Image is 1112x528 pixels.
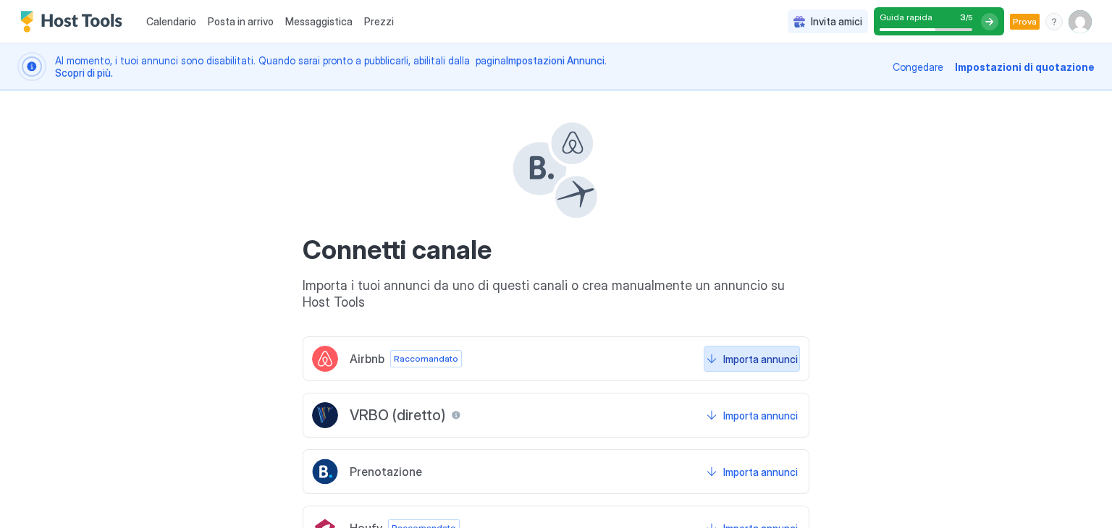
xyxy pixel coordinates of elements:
[605,54,607,67] font: .
[955,61,1095,73] font: Impostazioni di quotazione
[704,459,800,485] button: Importa annunci
[146,14,196,29] a: Calendario
[303,278,788,310] font: Importa i tuoi annunci da uno di questi canali o crea manualmente un annuncio su Host Tools
[350,464,422,479] font: Prenotazione
[968,13,972,22] font: 5
[55,54,506,67] font: Al momento, i tuoi annunci sono disabilitati. Quando sarai pronto a pubblicarli, abilitali dalla ...
[966,13,968,22] font: /
[955,59,1095,74] div: Impostazioni di quotazione
[285,15,353,27] font: Messaggistica
[704,346,800,372] button: Importa annunci
[20,11,129,33] a: Logo degli strumenti host
[394,353,458,364] font: Raccomandato
[704,402,800,428] button: Importa annunci
[893,59,943,74] div: Congedare
[208,14,274,29] a: Posta in arrivo
[303,234,492,265] font: Connetti canale
[208,15,274,27] font: Posta in arrivo
[893,61,943,73] font: Congedare
[146,15,196,27] font: Calendario
[723,466,798,478] font: Importa annunci
[1069,10,1092,33] div: Profilo utente
[1013,16,1037,27] font: Prova
[1045,13,1063,30] div: menu
[14,479,49,514] iframe: Chat intercom in diretta
[960,12,966,22] font: 3
[723,353,798,365] font: Importa annunci
[506,54,605,67] a: Impostazioni Annunci
[811,15,862,27] font: Invita amici
[364,15,394,27] font: Prezzi
[880,12,932,22] font: Guida rapida
[723,409,798,422] font: Importa annunci
[350,406,445,424] font: VRBO (diretto)
[285,14,353,29] a: Messaggistica
[55,67,113,79] a: Scopri di più.
[350,352,384,366] font: Airbnb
